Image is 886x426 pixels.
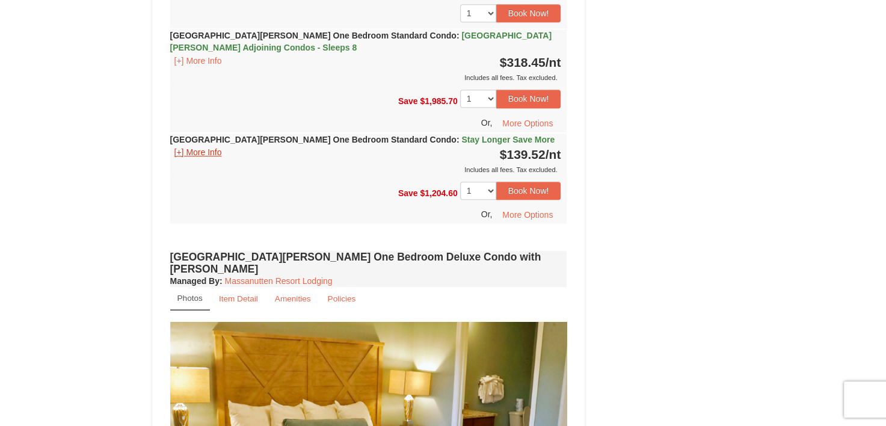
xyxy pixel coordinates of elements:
a: Photos [170,287,210,310]
small: Amenities [275,294,311,303]
a: Policies [319,287,363,310]
span: Save [398,96,418,106]
button: Book Now! [496,90,561,108]
span: : [457,31,460,40]
a: Item Detail [211,287,266,310]
div: Includes all fees. Tax excluded. [170,164,561,176]
span: $139.52 [500,147,546,161]
span: Stay Longer Save More [461,135,555,144]
a: Amenities [267,287,319,310]
span: : [457,135,460,144]
small: Policies [327,294,355,303]
span: /nt [546,55,561,69]
div: Includes all fees. Tax excluded. [170,72,561,84]
button: More Options [494,114,561,132]
span: /nt [546,147,561,161]
span: Save [398,188,418,197]
h4: [GEOGRAPHIC_DATA][PERSON_NAME] One Bedroom Deluxe Condo with [PERSON_NAME] [170,251,567,275]
span: Or, [481,209,493,219]
button: [+] More Info [170,54,226,67]
span: $1,204.60 [420,188,457,197]
span: $1,985.70 [420,96,457,106]
span: Managed By [170,276,220,286]
small: Photos [177,294,203,303]
button: Book Now! [496,4,561,22]
button: Book Now! [496,182,561,200]
span: $318.45 [500,55,546,69]
strong: [GEOGRAPHIC_DATA][PERSON_NAME] One Bedroom Standard Condo [170,31,552,52]
strong: [GEOGRAPHIC_DATA][PERSON_NAME] One Bedroom Standard Condo [170,135,555,144]
a: Massanutten Resort Lodging [225,276,333,286]
strong: : [170,276,223,286]
span: Or, [481,117,493,127]
button: More Options [494,206,561,224]
button: [+] More Info [170,146,226,159]
small: Item Detail [219,294,258,303]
